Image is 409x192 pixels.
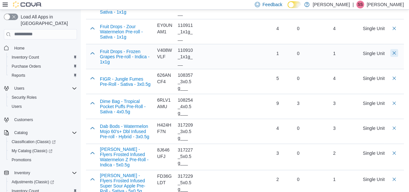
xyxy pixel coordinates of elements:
[9,72,77,79] span: Reports
[9,147,77,155] span: My Catalog (Classic)
[9,62,77,70] span: Purchase Orders
[270,125,285,131] div: 4
[12,169,33,177] button: Inventory
[390,74,398,82] button: Delete count
[12,139,56,144] span: Classification (Classic)
[270,176,285,183] div: 2
[178,147,193,166] div: 317227_5x0.5g___
[178,122,193,141] div: 317209_3x0.5g___
[14,170,30,175] span: Inventory
[1,128,80,137] button: Catalog
[6,71,80,80] button: Reports
[390,25,398,32] button: Delete count
[12,85,27,92] button: Users
[333,125,336,131] div: 3
[178,22,193,41] div: 110911_1x1g___
[363,125,385,131] div: Single Unit
[178,72,193,91] div: 108357_3x0.5g___
[367,1,404,8] p: [PERSON_NAME]
[178,97,193,116] div: 108254_4x0.5g___
[363,100,385,107] div: Single Unit
[1,84,80,93] button: Users
[14,86,24,91] span: Users
[12,116,36,124] a: Customers
[333,75,336,82] div: 4
[178,47,193,66] div: 110910_1x1g___
[12,116,77,124] span: Customers
[352,1,354,8] p: |
[290,75,306,82] div: 0
[12,55,39,60] span: Inventory Count
[9,147,55,155] a: My Catalog (Classic)
[6,93,80,102] button: Security Roles
[333,100,336,107] div: 3
[9,94,77,101] span: Security Roles
[157,173,173,186] div: FD36GLDT
[9,53,42,61] a: Inventory Count
[157,147,173,160] div: 8J646UFJ
[12,44,77,52] span: Home
[270,75,285,82] div: 5
[290,100,306,107] div: 3
[333,176,336,183] div: 1
[287,1,301,8] input: Dark Mode
[390,99,398,107] button: Delete count
[9,103,77,110] span: Users
[100,99,152,114] button: Dime Bag - Tropical Pocket Puffs Pre-Roll - Sativa - 4x0.5g
[12,73,25,78] span: Reports
[12,64,41,69] span: Purchase Orders
[6,177,80,186] a: Adjustments (Classic)
[333,25,336,32] div: 4
[290,50,306,57] div: 0
[9,62,44,70] a: Purchase Orders
[9,156,77,164] span: Promotions
[290,125,306,131] div: 0
[6,155,80,164] button: Promotions
[270,50,285,57] div: 1
[1,43,80,53] button: Home
[12,179,54,185] span: Adjustments (Classic)
[12,157,31,163] span: Promotions
[157,72,173,85] div: 626ANCF4
[6,53,80,62] button: Inventory Count
[18,14,77,27] span: Load All Apps in [GEOGRAPHIC_DATA]
[290,176,306,183] div: 0
[270,100,285,107] div: 9
[12,129,30,137] button: Catalog
[9,103,24,110] a: Users
[6,137,80,146] a: Classification (Classic)
[13,1,42,8] img: Cova
[333,150,336,156] div: 2
[100,147,152,167] button: [PERSON_NAME] - Flyers Frosted Infused Watermelon Z Pre-Roll - Indica - 5x0.5g
[14,46,25,51] span: Home
[270,25,285,32] div: 4
[363,25,385,32] div: Single Unit
[6,62,80,71] button: Purchase Orders
[6,146,80,155] a: My Catalog (Classic)
[12,129,77,137] span: Catalog
[12,148,52,153] span: My Catalog (Classic)
[358,1,363,8] span: SS
[9,178,57,186] a: Adjustments (Classic)
[157,22,173,35] div: EY0UNAM1
[333,50,336,57] div: 1
[100,124,152,139] button: Dab Bods - Watermelon Mojo 60's+ Dbl Infused Pre-roll - Hybrid - 3x0.5g
[363,50,385,57] div: Single Unit
[9,138,77,146] span: Classification (Classic)
[100,24,152,40] button: Fruit Drops - Zour Watermelon Pre-roll - Sativa - 1x1g
[390,124,398,132] button: Delete count
[390,149,398,157] button: Delete count
[363,176,385,183] div: Single Unit
[12,85,77,92] span: Users
[9,72,28,79] a: Reports
[157,122,173,135] div: H424HF7N
[12,44,27,52] a: Home
[263,1,282,8] span: Feedback
[9,156,34,164] a: Promotions
[12,95,37,100] span: Security Roles
[100,49,152,64] button: Fruit Drops - Frozen Grapes Pre-roll - Indica - 1x1g
[363,150,385,156] div: Single Unit
[12,169,77,177] span: Inventory
[12,104,22,109] span: Users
